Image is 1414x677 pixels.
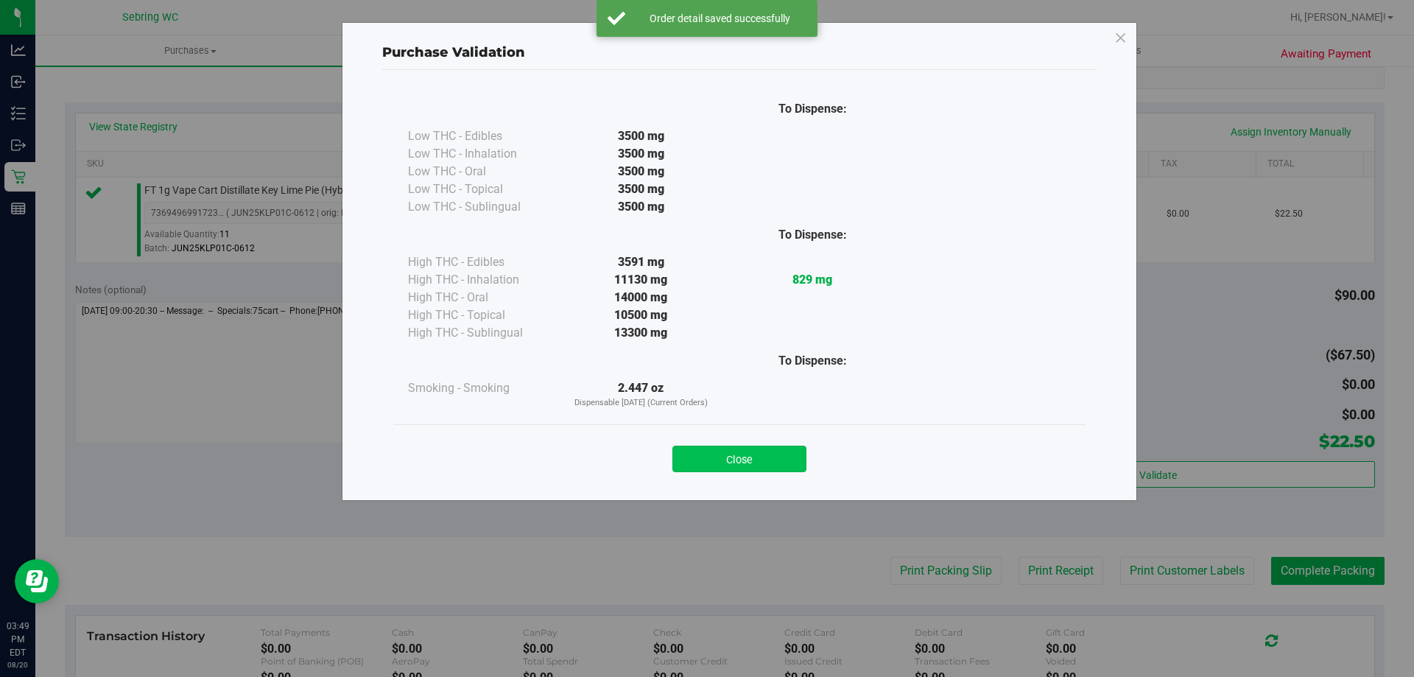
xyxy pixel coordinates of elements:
[555,379,727,410] div: 2.447 oz
[408,379,555,397] div: Smoking - Smoking
[672,446,806,472] button: Close
[408,180,555,198] div: Low THC - Topical
[408,253,555,271] div: High THC - Edibles
[15,559,59,603] iframe: Resource center
[555,163,727,180] div: 3500 mg
[408,145,555,163] div: Low THC - Inhalation
[555,306,727,324] div: 10500 mg
[792,273,832,287] strong: 829 mg
[727,226,898,244] div: To Dispense:
[408,127,555,145] div: Low THC - Edibles
[408,289,555,306] div: High THC - Oral
[408,306,555,324] div: High THC - Topical
[408,271,555,289] div: High THC - Inhalation
[633,11,806,26] div: Order detail saved successfully
[555,289,727,306] div: 14000 mg
[408,198,555,216] div: Low THC - Sublingual
[555,324,727,342] div: 13300 mg
[555,145,727,163] div: 3500 mg
[555,397,727,410] p: Dispensable [DATE] (Current Orders)
[408,163,555,180] div: Low THC - Oral
[555,127,727,145] div: 3500 mg
[408,324,555,342] div: High THC - Sublingual
[555,271,727,289] div: 11130 mg
[727,100,898,118] div: To Dispense:
[382,44,525,60] span: Purchase Validation
[555,198,727,216] div: 3500 mg
[555,180,727,198] div: 3500 mg
[727,352,898,370] div: To Dispense:
[555,253,727,271] div: 3591 mg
